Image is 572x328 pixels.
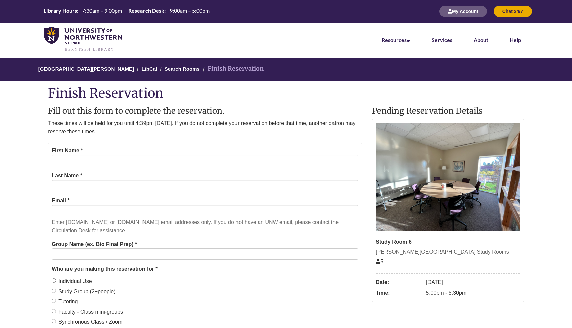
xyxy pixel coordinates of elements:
a: About [474,37,488,43]
dt: Date: [376,277,422,288]
label: Group Name (ex. Bio Final Prep) * [52,240,137,249]
p: These times will be held for you until 4:39pm [DATE]. If you do not complete your reservation bef... [48,119,362,136]
img: Study Room 6 [376,123,520,231]
a: My Account [439,8,487,14]
span: The capacity of this space [376,259,383,264]
th: Library Hours: [41,7,79,14]
label: Individual Use [52,277,92,286]
a: Search Rooms [165,66,200,72]
a: Resources [382,37,410,43]
legend: Who are you making this reservation for * [52,265,358,274]
th: Research Desk: [126,7,167,14]
nav: Breadcrumb [48,58,524,81]
input: Faculty - Class mini-groups [52,309,56,313]
dt: Time: [376,288,422,298]
label: Faculty - Class mini-groups [52,308,123,316]
dd: 5:00pm - 5:30pm [426,288,520,298]
div: Study Room 6 [376,238,520,246]
label: Email * [52,196,69,205]
table: Hours Today [41,7,212,15]
span: 9:00am – 5:00pm [170,7,210,14]
input: Study Group (2+people) [52,289,56,293]
input: Synchronous Class / Zoom [52,319,56,323]
input: Tutoring [52,299,56,303]
label: Study Group (2+people) [52,287,115,296]
span: 7:30am – 9:00pm [82,7,122,14]
dd: [DATE] [426,277,520,288]
button: Chat 24/7 [494,6,532,17]
input: Individual Use [52,278,56,283]
a: Help [510,37,521,43]
label: Synchronous Class / Zoom [52,318,122,326]
label: Tutoring [52,297,78,306]
div: [PERSON_NAME][GEOGRAPHIC_DATA] Study Rooms [376,248,520,256]
a: LibCal [141,66,157,72]
h1: Finish Reservation [48,86,524,100]
a: Chat 24/7 [494,8,532,14]
li: Finish Reservation [201,64,264,74]
a: [GEOGRAPHIC_DATA][PERSON_NAME] [38,66,134,72]
h2: Fill out this form to complete the reservation. [48,107,362,115]
label: First Name * [52,146,83,155]
a: Hours Today [41,7,212,16]
a: Services [432,37,452,43]
h2: Pending Reservation Details [372,107,524,115]
button: My Account [439,6,487,17]
p: Enter [DOMAIN_NAME] or [DOMAIN_NAME] email addresses only. If you do not have an UNW email, pleas... [52,218,358,235]
img: UNWSP Library Logo [44,27,122,52]
label: Last Name * [52,171,82,180]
